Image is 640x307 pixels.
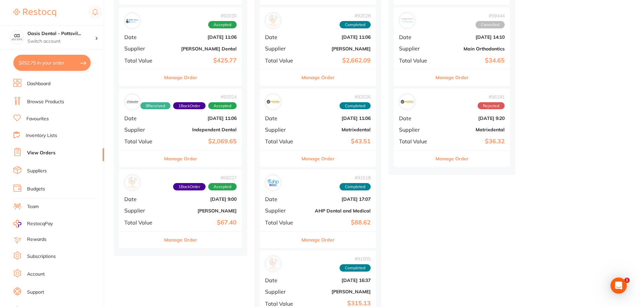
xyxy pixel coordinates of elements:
b: $36.32 [438,138,505,145]
div: Erskine Dental#92030AcceptedDate[DATE] 11:06Supplier[PERSON_NAME] DentalTotal Value$425.77Manage ... [119,7,242,86]
button: Manage Order [435,69,469,86]
b: [DATE] 11:06 [165,34,237,40]
a: Restocq Logo [13,5,56,20]
b: Matrixdental [438,127,505,132]
span: Supplier [399,45,432,51]
span: Supplier [265,127,298,133]
button: Manage Order [164,232,197,248]
img: Henry Schein Halas [267,258,279,270]
span: Supplier [265,289,298,295]
b: Matrixdental [304,127,371,132]
a: Budgets [27,186,45,192]
b: $34.65 [438,57,505,64]
span: Back orders [173,183,206,190]
b: AHP Dental and Medical [304,208,371,213]
span: Accepted [208,102,237,110]
img: Oasis Dental - Pottsville [10,31,24,44]
span: Completed [340,183,371,190]
a: Rewards [27,236,46,243]
b: $2,069.65 [165,138,237,145]
span: Supplier [124,127,160,133]
span: # 92024 [140,94,237,100]
span: # 69227 [173,175,237,180]
span: Total Value [265,138,298,144]
span: Supplier [265,45,298,51]
span: RestocqPay [27,220,53,227]
span: Total Value [124,57,160,63]
span: Accepted [208,183,237,190]
button: Manage Order [164,69,197,86]
span: Date [124,115,160,121]
b: [DATE] 16:37 [304,278,371,283]
span: Total Value [265,57,298,63]
span: Supplier [399,127,432,133]
b: [DATE] 11:06 [304,116,371,121]
h4: Oasis Dental - Pottsville [27,30,95,37]
span: Supplier [124,45,160,51]
span: Rejected [478,102,505,110]
a: RestocqPay [13,220,53,227]
b: [DATE] 11:06 [304,34,371,40]
p: Switch account [27,38,95,45]
a: Subscriptions [27,253,56,260]
b: [PERSON_NAME] [165,208,237,213]
a: Dashboard [27,81,50,87]
b: $315.13 [304,300,371,307]
span: # 56191 [478,94,505,100]
b: [DATE] 11:06 [165,116,237,121]
a: Favourites [26,116,49,122]
button: Manage Order [301,151,335,167]
b: [DATE] 17:07 [304,196,371,202]
div: Open Intercom Messenger [611,278,627,294]
div: Independent Dental#920249Received1BackOrderAcceptedDate[DATE] 11:06SupplierIndependent DentalTota... [119,89,242,167]
b: [DATE] 14:10 [438,34,505,40]
span: Back orders [173,102,206,110]
a: Inventory Lists [26,132,57,139]
b: [DATE] 9:20 [438,116,505,121]
a: Account [27,271,45,278]
span: # 59444 [476,13,505,18]
span: Accepted [208,21,237,28]
button: Manage Order [301,69,335,86]
img: Matrixdental [267,96,279,108]
img: Restocq Logo [13,9,56,17]
span: Date [399,115,432,121]
img: AHP Dental and Medical [267,176,279,189]
b: Main Orthodontics [438,46,505,51]
b: [DATE] 9:00 [165,196,237,202]
span: Total Value [124,138,160,144]
span: 1 [624,278,630,283]
span: Date [265,115,298,121]
span: Received [140,102,170,110]
span: Date [124,34,160,40]
span: Cancelled [476,21,505,28]
span: Total Value [124,219,160,225]
img: Henry Schein Halas [267,14,279,27]
span: Date [265,196,298,202]
img: Main Orthodontics [401,14,413,27]
span: # 92028 [340,13,371,18]
span: # 92026 [340,94,371,100]
div: Adam Dental#692271BackOrderAcceptedDate[DATE] 9:00Supplier[PERSON_NAME]Total Value$67.40Manage Order [119,169,242,248]
span: # 92030 [208,13,237,18]
a: Browse Products [27,99,64,105]
button: Manage Order [301,232,335,248]
a: View Orders [27,150,55,156]
b: [PERSON_NAME] Dental [165,46,237,51]
img: Independent Dental [126,96,139,108]
b: $2,662.09 [304,57,371,64]
button: $652.75 in your order [13,55,91,71]
button: Manage Order [435,151,469,167]
img: Erskine Dental [126,14,139,27]
b: $67.40 [165,219,237,226]
span: Supplier [124,207,160,213]
img: Matrixdental [401,96,413,108]
a: Suppliers [27,168,47,174]
span: # 91618 [340,175,371,180]
span: Supplier [265,207,298,213]
button: Manage Order [164,151,197,167]
span: Date [399,34,432,40]
span: Date [265,34,298,40]
img: Adam Dental [126,176,139,189]
span: Total Value [399,138,432,144]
